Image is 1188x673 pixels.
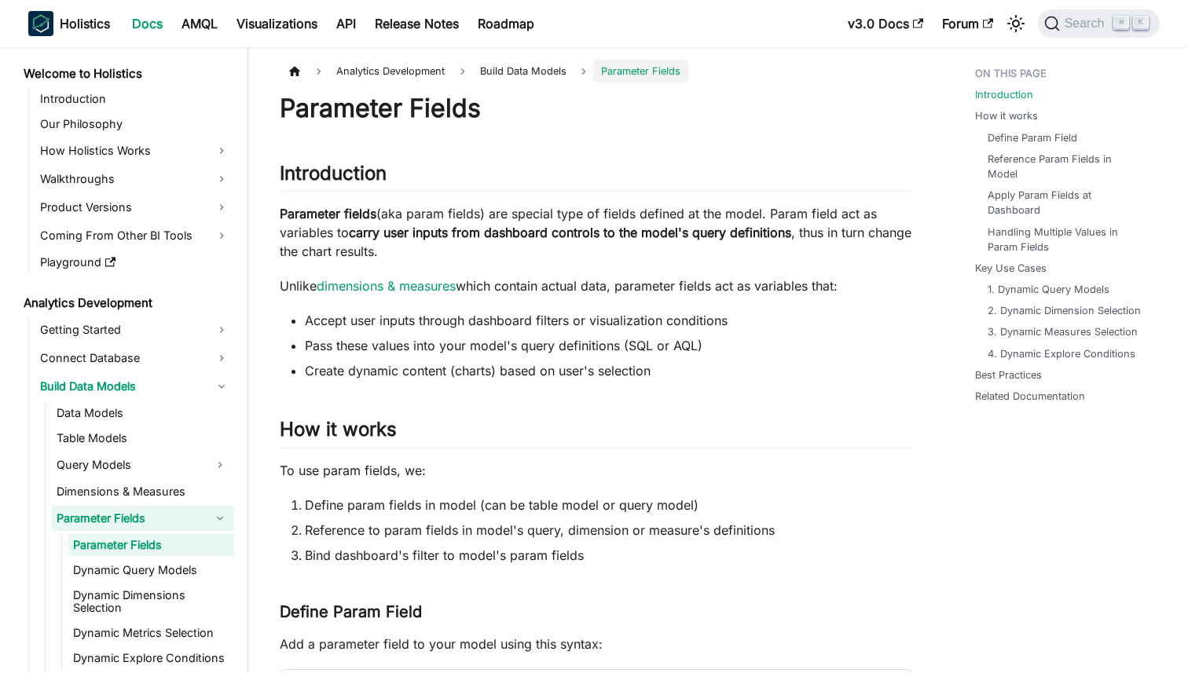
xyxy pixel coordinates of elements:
[975,87,1033,102] a: Introduction
[280,602,912,622] h3: Define Param Field
[227,11,327,36] a: Visualizations
[52,452,206,477] a: Query Models
[988,188,1144,218] a: Apply Param Fields at Dashboard
[68,584,234,619] a: Dynamic Dimensions Selection
[35,346,234,371] a: Connect Database
[975,368,1042,382] a: Best Practices
[52,481,234,503] a: Dimensions & Measures
[988,324,1138,339] a: 3. Dynamic Measures Selection
[206,506,234,531] button: Collapse sidebar category 'Parameter Fields'
[52,427,234,449] a: Table Models
[35,223,234,248] a: Coming From Other BI Tools
[280,206,376,221] strong: Parameter fields
[35,88,234,110] a: Introduction
[349,225,791,240] strong: carry user inputs from dashboard controls to the model's query definitions
[68,622,234,644] a: Dynamic Metrics Selection
[975,261,1047,276] a: Key Use Cases
[35,113,234,135] a: Our Philosophy
[68,559,234,581] a: Dynamic Query Models
[68,647,234,669] a: Dynamic Explore Conditions
[19,292,234,314] a: Analytics Development
[172,11,227,36] a: AMQL
[327,11,365,36] a: API
[933,11,1003,36] a: Forum
[988,346,1135,361] a: 4. Dynamic Explore Conditions
[305,496,912,514] li: Define param fields in model (can be table model or query model)
[206,452,234,477] button: Expand sidebar category 'Query Models'
[1133,16,1149,30] kbd: K
[35,195,234,220] a: Product Versions
[28,11,53,36] img: Holistics
[35,317,234,342] a: Getting Started
[35,138,234,163] a: How Holistics Works
[975,389,1085,404] a: Related Documentation
[988,282,1109,297] a: 1. Dynamic Query Models
[52,506,206,531] a: Parameter Fields
[593,60,688,82] span: Parameter Fields
[280,418,912,448] h2: How it works
[1038,9,1160,38] button: Search (Command+K)
[305,521,912,539] li: Reference to param fields in model's query, dimension or measure's definitions
[988,303,1141,318] a: 2. Dynamic Dimension Selection
[317,278,456,294] a: dimensions & measures
[328,60,453,82] span: Analytics Development
[52,402,234,424] a: Data Models
[305,361,912,380] li: Create dynamic content (charts) based on user's selection
[1003,11,1028,36] button: Switch between dark and light mode (currently light mode)
[280,276,912,295] p: Unlike which contain actual data, parameter fields act as variables that:
[305,311,912,330] li: Accept user inputs through dashboard filters or visualization conditions
[988,130,1077,145] a: Define Param Field
[988,225,1144,254] a: Handling Multiple Values in Param Fields
[305,546,912,565] li: Bind dashboard's filter to model's param fields
[472,60,574,82] span: Build Data Models
[35,166,234,192] a: Walkthroughs
[305,336,912,355] li: Pass these values into your model's query definitions (SQL or AQL)
[68,534,234,556] a: Parameter Fields
[468,11,544,36] a: Roadmap
[280,60,912,82] nav: Breadcrumbs
[280,60,310,82] a: Home page
[28,11,110,36] a: HolisticsHolistics
[1060,16,1114,31] span: Search
[975,108,1038,123] a: How it works
[19,63,234,85] a: Welcome to Holistics
[838,11,933,36] a: v3.0 Docs
[280,162,912,192] h2: Introduction
[988,152,1144,181] a: Reference Param Fields in Model
[280,204,912,261] p: (aka param fields) are special type of fields defined at the model. Param field act as variables ...
[280,461,912,480] p: To use param fields, we:
[123,11,172,36] a: Docs
[35,251,234,273] a: Playground
[60,14,110,33] b: Holistics
[280,635,912,653] p: Add a parameter field to your model using this syntax:
[365,11,468,36] a: Release Notes
[13,47,248,673] nav: Docs sidebar
[1113,16,1129,30] kbd: ⌘
[35,374,234,399] a: Build Data Models
[280,93,912,124] h1: Parameter Fields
